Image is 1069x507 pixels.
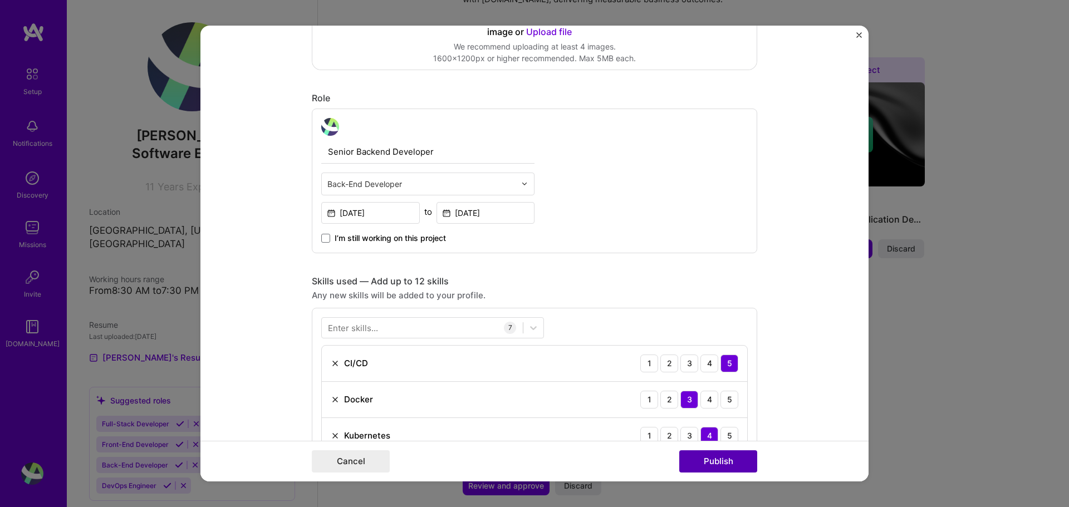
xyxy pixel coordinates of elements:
span: Upload file [526,26,572,37]
input: Role Name [321,140,534,164]
div: 2 [660,391,678,408]
div: to [424,206,432,218]
div: 3 [680,355,698,372]
div: CI/CD [344,357,368,369]
div: 4 [700,391,718,408]
div: 1600x1200px or higher recommended. Max 5MB each. [433,52,636,64]
div: Any new skills will be added to your profile. [312,289,757,301]
div: 5 [720,355,738,372]
div: 2 [660,427,678,445]
div: 3 [680,427,698,445]
div: 2 [660,355,678,372]
div: 3 [680,391,698,408]
div: 1 [640,391,658,408]
button: Cancel [312,450,390,472]
div: Drag and drop an image or [487,14,582,38]
div: Role [312,92,757,104]
div: Skills used — Add up to 12 skills [312,275,757,287]
button: Publish [679,450,757,472]
img: avatar_development.jpg [321,118,339,136]
div: We recommend uploading at least 4 images. [433,41,636,52]
img: Remove [331,359,340,368]
div: 1 [640,427,658,445]
div: Kubernetes [344,430,390,441]
div: 5 [720,427,738,445]
button: Close [856,32,862,44]
span: I’m still working on this project [335,233,446,244]
input: Date [437,202,535,224]
img: Remove [331,431,340,440]
img: Remove [331,395,340,404]
div: 5 [720,391,738,408]
div: 4 [700,355,718,372]
div: Enter skills... [328,322,378,333]
div: 7 [504,322,516,334]
div: Docker [344,393,373,405]
input: Date [321,202,420,224]
img: drop icon [521,180,528,187]
div: 1 [640,355,658,372]
div: 4 [700,427,718,445]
